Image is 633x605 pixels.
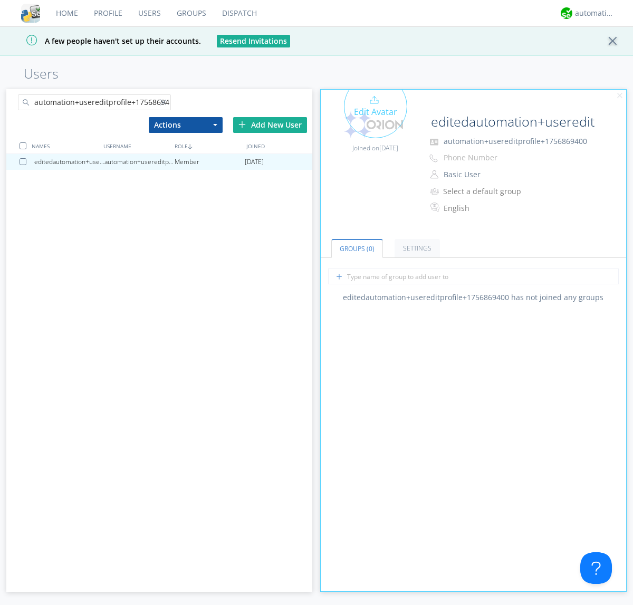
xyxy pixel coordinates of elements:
div: JOINED [244,138,315,153]
div: Edit Avatar [344,75,407,138]
a: editedautomation+usereditprofile+1756869400automation+usereditprofile+1756869400Member[DATE] [6,154,312,170]
img: icon-alert-users-thin-outline.svg [430,184,440,198]
input: Type name of group to add user to [328,268,619,284]
div: USERNAME [101,138,172,153]
span: [DATE] [379,143,398,152]
input: Search users [18,94,171,110]
span: A few people haven't set up their accounts. [8,36,201,46]
a: Groups (0) [331,239,383,258]
div: Add New User [233,117,307,133]
div: editedautomation+usereditprofile+1756869400 has not joined any groups [321,292,627,303]
div: English [444,203,532,214]
a: Settings [395,239,440,257]
span: automation+usereditprofile+1756869400 [444,136,587,146]
div: Member [175,154,245,170]
img: d2d01cd9b4174d08988066c6d424eccd [561,7,572,19]
img: person-outline.svg [430,170,438,179]
span: [DATE] [245,154,264,170]
img: plus.svg [238,121,246,128]
div: automation+usereditprofile+1756869400 [104,154,175,170]
img: orion-labs-logo.svg [344,111,407,139]
div: Select a default group [443,186,531,197]
div: NAMES [29,138,100,153]
button: Actions [149,117,223,133]
span: Joined on [352,143,398,152]
img: In groups with Translation enabled, this user's messages will be automatically translated to and ... [430,201,441,214]
iframe: Toggle Customer Support [580,552,612,584]
div: ROLE [172,138,243,153]
button: Resend Invitations [217,35,290,47]
img: cddb5a64eb264b2086981ab96f4c1ba7 [21,4,40,23]
img: cancel.svg [616,92,624,100]
button: Basic User [440,167,545,182]
div: automation+atlas [575,8,615,18]
div: editedautomation+usereditprofile+1756869400 [34,154,104,170]
input: Name [427,111,597,132]
img: phone-outline.svg [429,154,438,162]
